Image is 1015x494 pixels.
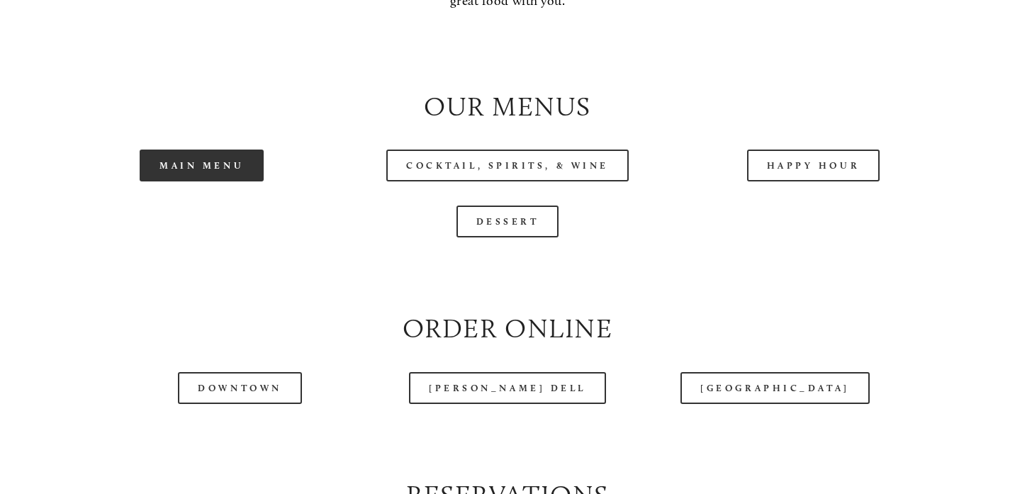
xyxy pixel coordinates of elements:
h2: Our Menus [61,88,954,125]
a: Main Menu [140,150,264,181]
a: Happy Hour [747,150,880,181]
a: Downtown [178,372,301,404]
a: [PERSON_NAME] Dell [409,372,606,404]
a: Dessert [456,206,559,237]
h2: Order Online [61,310,954,347]
a: [GEOGRAPHIC_DATA] [680,372,869,404]
a: Cocktail, Spirits, & Wine [386,150,629,181]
